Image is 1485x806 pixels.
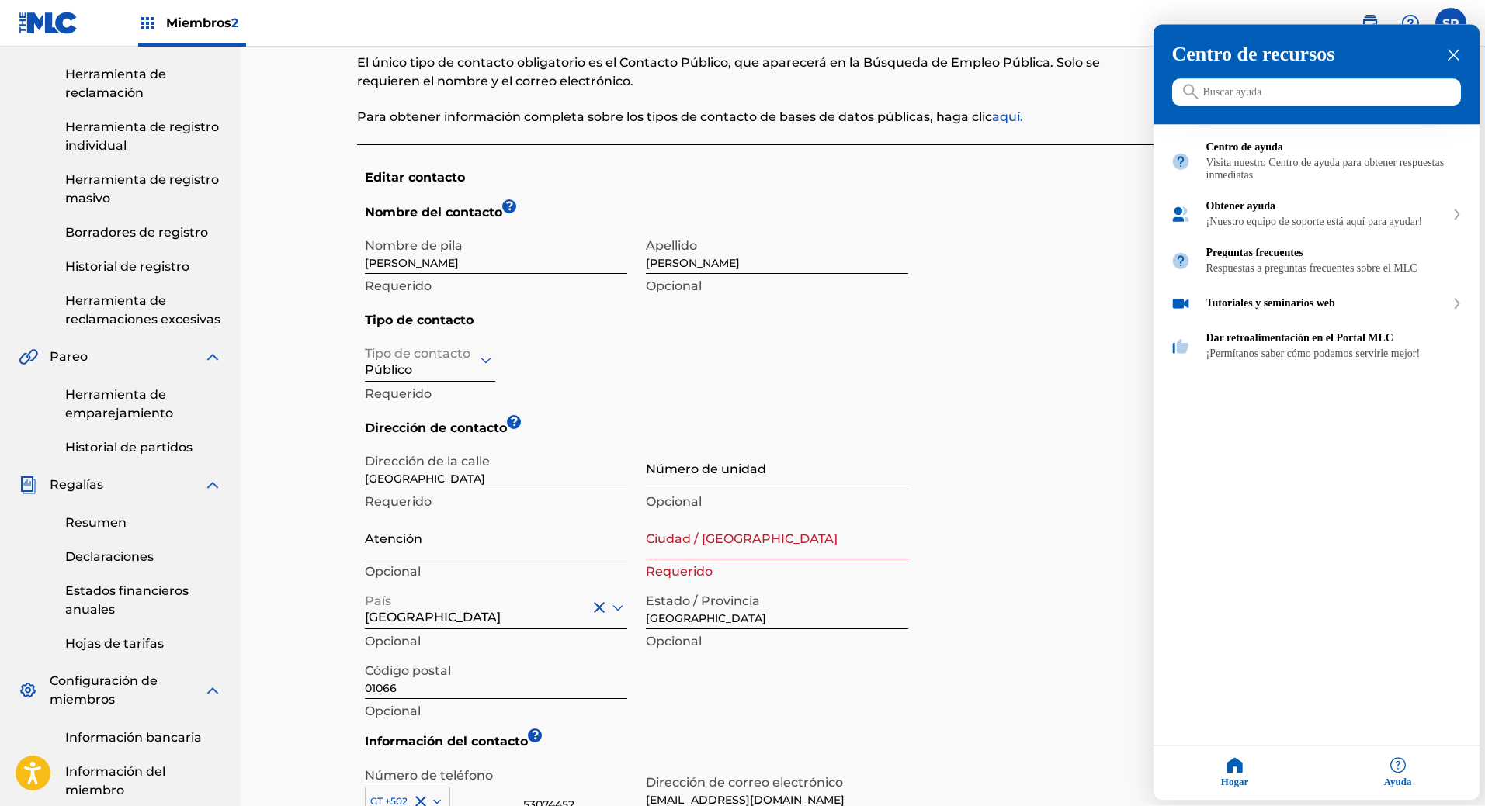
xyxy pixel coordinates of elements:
[1171,294,1191,314] img: icono del módulo
[1172,79,1461,106] input: Buscar ayuda
[1154,238,1480,285] div: Preguntas frecuentes
[1171,337,1191,357] img: icono del módulo
[1206,263,1417,275] font: Respuestas a preguntas frecuentes sobre el MLC
[1446,48,1461,63] div: cerrar centro de recursos
[1317,746,1480,801] div: Ayuda
[1154,285,1480,323] div: Tutoriales y seminarios web
[1206,142,1283,154] font: Centro de ayuda
[1206,201,1276,213] font: Obtener ayuda
[1154,133,1480,192] div: Centro de ayuda
[1154,746,1317,801] div: Hogar
[1452,209,1462,220] svg: expandir
[1206,157,1445,182] font: Visita nuestro Centro de ayuda para obtener respuestas inmediatas
[1452,299,1462,310] svg: expandir
[1206,348,1421,360] font: ¡Permítanos saber cómo podemos servirle mejor!
[1206,216,1423,228] font: ¡Nuestro equipo de soporte está aquí para ayudar!
[1172,43,1335,66] font: Centro de recursos
[1171,205,1191,225] img: icono del módulo
[1154,125,1480,370] div: Ingresando a la página de inicio del centro de recursos
[1206,333,1393,344] font: Dar retroalimentación en el Portal MLC
[1206,247,1303,259] font: Preguntas frecuentes
[1154,125,1480,370] div: Módulos de inicio del centro de recursos
[1154,192,1480,238] div: Obtener ayuda
[1183,85,1199,100] svg: icono
[1154,323,1480,370] div: Dar retroalimentación en el Portal MLC
[1171,152,1191,172] img: icono del módulo
[1206,298,1335,310] font: Tutoriales y seminarios web
[1171,251,1191,272] img: icono del módulo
